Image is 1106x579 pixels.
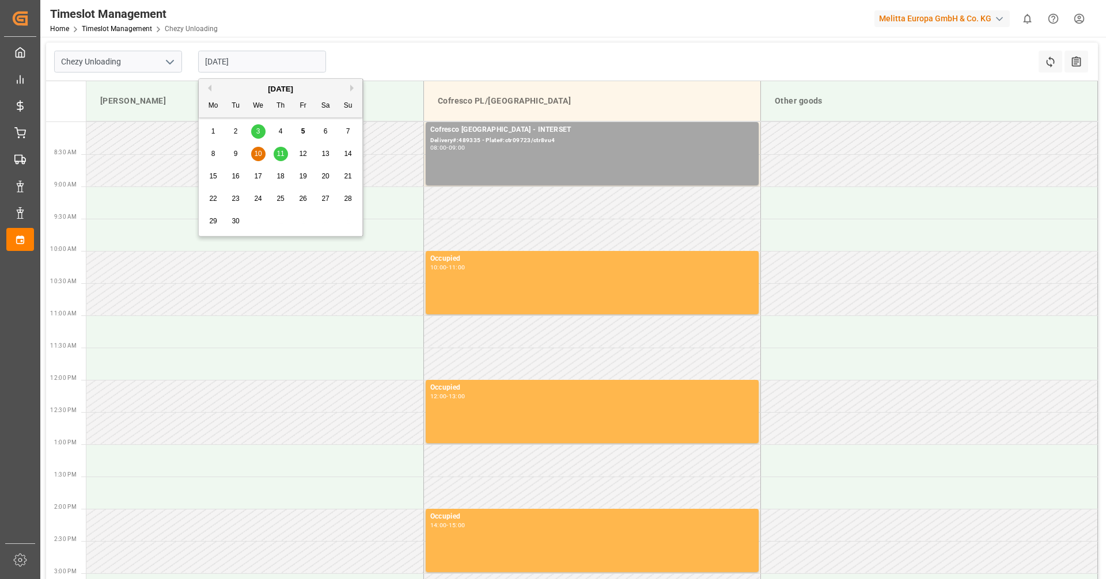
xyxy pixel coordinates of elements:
[251,192,266,206] div: Choose Wednesday, September 24th, 2025
[232,217,239,225] span: 30
[274,169,288,184] div: Choose Thursday, September 18th, 2025
[254,195,262,203] span: 24
[346,127,350,135] span: 7
[350,85,357,92] button: Next Month
[341,147,355,161] div: Choose Sunday, September 14th, 2025
[449,394,465,399] div: 13:00
[229,192,243,206] div: Choose Tuesday, September 23rd, 2025
[206,192,221,206] div: Choose Monday, September 22nd, 2025
[50,375,77,381] span: 12:00 PM
[276,195,284,203] span: 25
[229,169,243,184] div: Choose Tuesday, September 16th, 2025
[1040,6,1066,32] button: Help Center
[256,127,260,135] span: 3
[446,394,448,399] div: -
[449,523,465,528] div: 15:00
[296,147,310,161] div: Choose Friday, September 12th, 2025
[54,504,77,510] span: 2:00 PM
[274,192,288,206] div: Choose Thursday, September 25th, 2025
[344,172,351,180] span: 21
[209,195,217,203] span: 22
[299,195,306,203] span: 26
[449,265,465,270] div: 11:00
[296,192,310,206] div: Choose Friday, September 26th, 2025
[296,99,310,113] div: Fr
[430,511,754,523] div: Occupied
[229,124,243,139] div: Choose Tuesday, September 2nd, 2025
[449,145,465,150] div: 09:00
[211,150,215,158] span: 8
[50,25,69,33] a: Home
[206,124,221,139] div: Choose Monday, September 1st, 2025
[54,181,77,188] span: 9:00 AM
[301,127,305,135] span: 5
[446,523,448,528] div: -
[50,310,77,317] span: 11:00 AM
[276,150,284,158] span: 11
[1014,6,1040,32] button: show 0 new notifications
[430,145,447,150] div: 08:00
[319,147,333,161] div: Choose Saturday, September 13th, 2025
[341,124,355,139] div: Choose Sunday, September 7th, 2025
[279,127,283,135] span: 4
[229,147,243,161] div: Choose Tuesday, September 9th, 2025
[82,25,152,33] a: Timeslot Management
[202,120,359,233] div: month 2025-09
[321,150,329,158] span: 13
[324,127,328,135] span: 6
[251,124,266,139] div: Choose Wednesday, September 3rd, 2025
[874,7,1014,29] button: Melitta Europa GmbH & Co. KG
[206,214,221,228] div: Choose Monday, September 29th, 2025
[50,246,77,252] span: 10:00 AM
[430,124,754,136] div: Cofresco [GEOGRAPHIC_DATA] - INTERSET
[54,51,182,73] input: Type to search/select
[50,278,77,284] span: 10:30 AM
[206,99,221,113] div: Mo
[319,169,333,184] div: Choose Saturday, September 20th, 2025
[430,394,447,399] div: 12:00
[96,90,414,112] div: [PERSON_NAME]
[50,5,218,22] div: Timeslot Management
[54,568,77,574] span: 3:00 PM
[319,99,333,113] div: Sa
[199,83,362,95] div: [DATE]
[209,172,217,180] span: 15
[299,150,306,158] span: 12
[251,147,266,161] div: Choose Wednesday, September 10th, 2025
[232,172,239,180] span: 16
[229,99,243,113] div: Tu
[341,99,355,113] div: Su
[296,124,310,139] div: Choose Friday, September 5th, 2025
[770,90,1088,112] div: Other goods
[234,150,238,158] span: 9
[204,85,211,92] button: Previous Month
[274,99,288,113] div: Th
[446,265,448,270] div: -
[50,342,77,349] span: 11:30 AM
[341,169,355,184] div: Choose Sunday, September 21st, 2025
[321,172,329,180] span: 20
[206,147,221,161] div: Choose Monday, September 8th, 2025
[430,523,447,528] div: 14:00
[344,150,351,158] span: 14
[54,536,77,542] span: 2:30 PM
[430,253,754,265] div: Occupied
[206,169,221,184] div: Choose Monday, September 15th, 2025
[430,265,447,270] div: 10:00
[341,192,355,206] div: Choose Sunday, September 28th, 2025
[433,90,751,112] div: Cofresco PL/[GEOGRAPHIC_DATA]
[430,136,754,146] div: Delivery#:489335 - Plate#:ctr09723/ctr8vu4
[276,172,284,180] span: 18
[254,172,262,180] span: 17
[344,195,351,203] span: 28
[319,124,333,139] div: Choose Saturday, September 6th, 2025
[54,149,77,155] span: 8:30 AM
[251,169,266,184] div: Choose Wednesday, September 17th, 2025
[299,172,306,180] span: 19
[211,127,215,135] span: 1
[874,10,1010,27] div: Melitta Europa GmbH & Co. KG
[274,147,288,161] div: Choose Thursday, September 11th, 2025
[161,53,178,71] button: open menu
[430,382,754,394] div: Occupied
[198,51,326,73] input: DD-MM-YYYY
